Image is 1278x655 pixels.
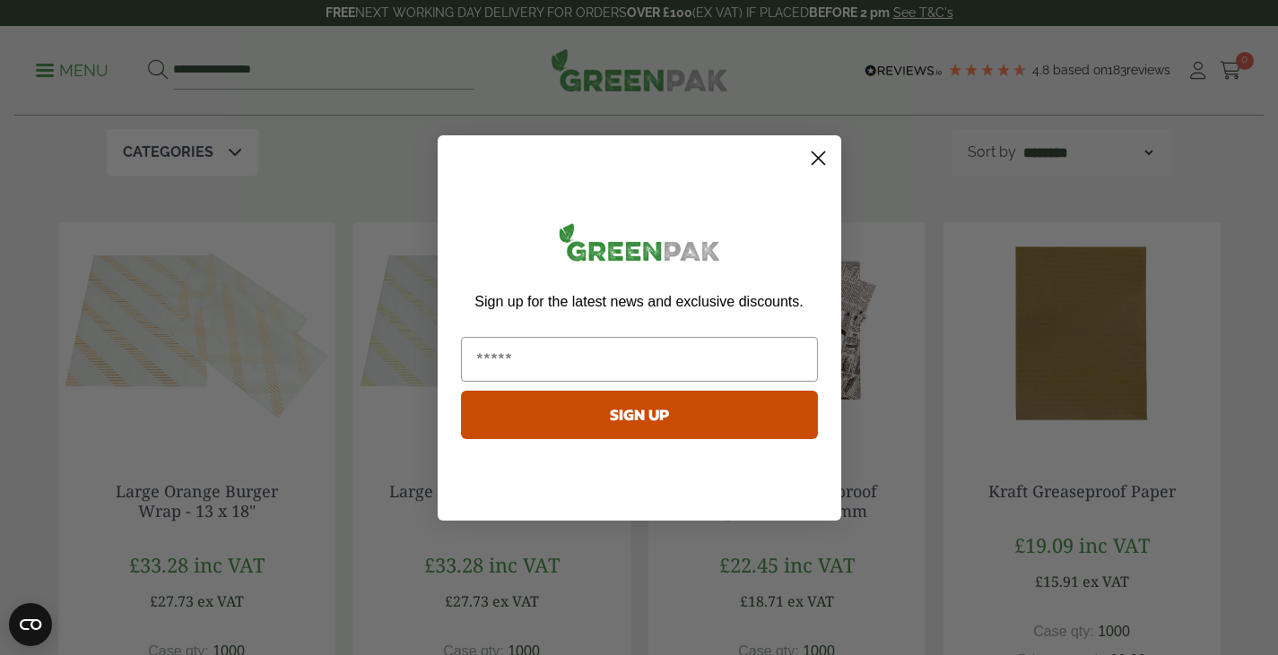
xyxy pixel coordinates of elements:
button: SIGN UP [461,391,818,439]
span: Sign up for the latest news and exclusive discounts. [474,294,803,309]
img: greenpak_logo [461,216,818,276]
button: Open CMP widget [9,603,52,646]
button: Close dialog [803,142,834,174]
input: Email [461,337,818,382]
